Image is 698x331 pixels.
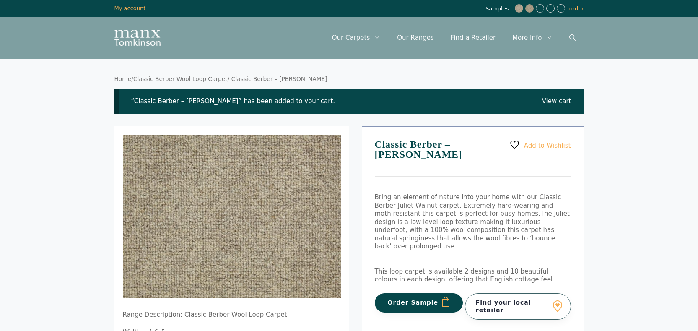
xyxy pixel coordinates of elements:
div: “Classic Berber – [PERSON_NAME]” has been added to your cart. [114,89,584,114]
span: The Juliet design is a low level loop texture making it luxurious underfoot, with a 100% wool com... [375,210,570,250]
img: Manx Tomkinson [114,30,161,46]
img: Classic Berber Juliet Walnut [525,4,534,13]
nav: Breadcrumb [114,76,584,83]
a: View cart [542,97,571,106]
img: Classic Berber - Juliet Limestone [515,4,523,13]
a: Our Ranges [389,25,442,50]
p: Range Description: Classic Berber Wool Loop Carpet [123,311,341,319]
a: Add to Wishlist [509,139,571,150]
a: Our Carpets [324,25,389,50]
a: Open Search Bar [561,25,584,50]
a: order [569,5,584,12]
p: This loop carpet is available 2 designs and 10 beautiful colours in each design, offering that En... [375,268,571,284]
span: Add to Wishlist [524,142,571,149]
a: Find your local retailer [465,293,571,319]
a: My account [114,5,146,11]
button: Order Sample [375,293,463,313]
a: Classic Berber Wool Loop Carpet [133,76,228,82]
span: Samples: [485,5,513,13]
a: More Info [504,25,560,50]
a: Home [114,76,132,82]
p: Bring an element of nature into your home with our Classic Berber Juliet Walnut carpet. Extremely... [375,193,571,251]
a: Find a Retailer [442,25,504,50]
h1: Classic Berber – [PERSON_NAME] [375,139,571,177]
nav: Primary [324,25,584,50]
